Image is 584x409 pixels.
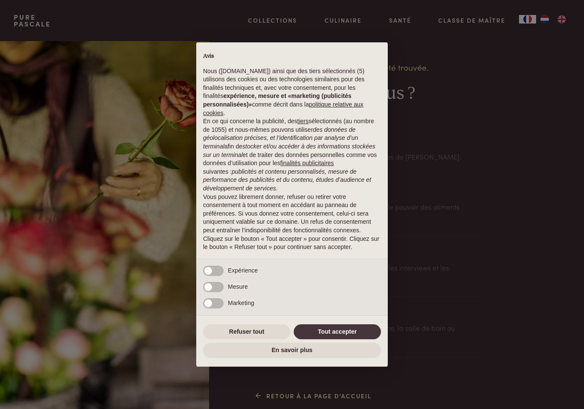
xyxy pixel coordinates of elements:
strong: expérience, mesure et «marketing (publicités personnalisées)» [203,92,351,108]
button: finalités publicitaires [280,159,334,168]
p: Cliquez sur le bouton « Tout accepter » pour consentir. Cliquez sur le bouton « Refuser tout » po... [203,235,381,252]
p: En ce qui concerne la publicité, des sélectionnés (au nombre de 1055) et nous-mêmes pouvons utili... [203,117,381,193]
h2: Avis [203,53,381,60]
p: Vous pouvez librement donner, refuser ou retirer votre consentement à tout moment en accédant au ... [203,193,381,235]
span: Expérience [228,267,258,274]
button: tiers [297,117,308,126]
p: Nous ([DOMAIN_NAME]) ainsi que des tiers sélectionnés (5) utilisons des cookies ou des technologi... [203,67,381,118]
em: publicités et contenu personnalisés, mesure de performance des publicités et du contenu, études d... [203,168,371,192]
button: En savoir plus [203,343,381,358]
span: Mesure [228,283,248,290]
button: Refuser tout [203,324,290,340]
span: Marketing [228,299,254,306]
em: stocker et/ou accéder à des informations stockées sur un terminal [203,143,375,158]
button: Tout accepter [294,324,381,340]
em: des données de géolocalisation précises, et l’identification par analyse d’un terminal [203,126,358,150]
